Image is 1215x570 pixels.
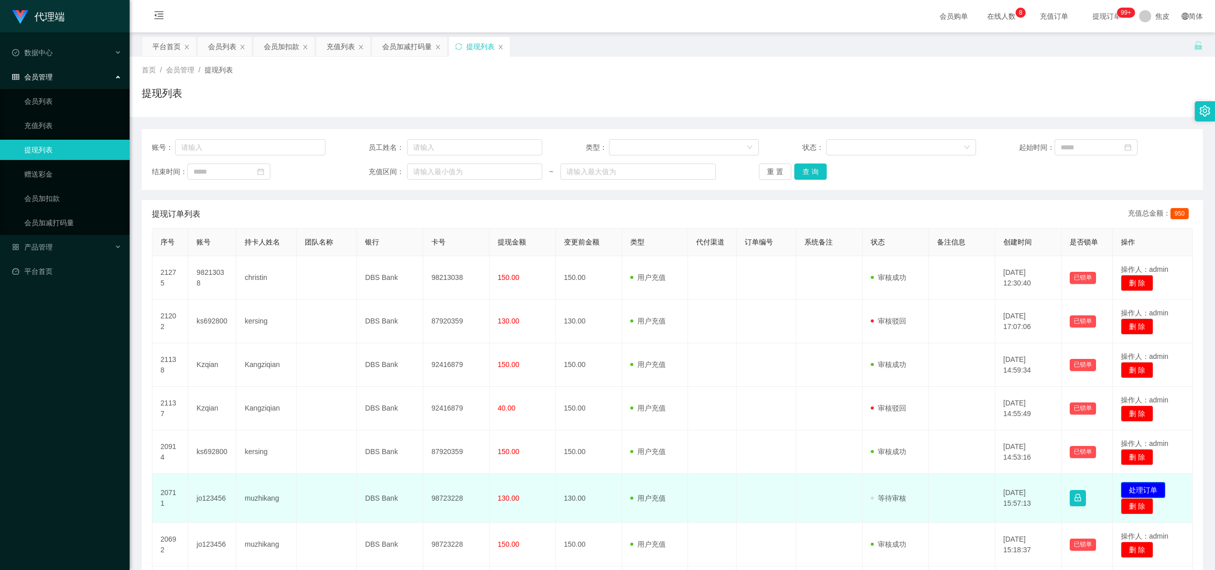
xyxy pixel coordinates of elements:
span: 操作人：admin [1121,265,1168,273]
span: 提现金额 [498,238,526,246]
button: 删 除 [1121,542,1153,558]
td: 92416879 [423,387,490,430]
i: 图标: close [435,44,441,50]
td: 20914 [152,430,188,474]
button: 删 除 [1121,275,1153,291]
i: 图标: close [498,44,504,50]
button: 已锁单 [1070,359,1096,371]
i: 图标: setting [1199,105,1210,116]
div: 提现列表 [466,37,495,56]
span: 状态： [802,142,826,153]
button: 删 除 [1121,498,1153,514]
p: 8 [1019,8,1023,18]
span: 审核成功 [871,360,906,369]
i: 图标: down [747,144,753,151]
input: 请输入最大值为 [560,164,716,180]
i: 图标: global [1182,13,1189,20]
span: 创建时间 [1003,238,1032,246]
td: 21202 [152,300,188,343]
td: Kangziqian [236,387,297,430]
td: [DATE] 17:07:06 [995,300,1062,343]
span: 提现订单 [1087,13,1126,20]
i: 图标: menu-fold [142,1,176,33]
h1: 代理端 [34,1,65,33]
td: DBS Bank [357,343,423,387]
span: 40.00 [498,404,515,412]
div: 会员加减打码量 [382,37,432,56]
i: 图标: calendar [1124,144,1131,151]
td: [DATE] 12:30:40 [995,256,1062,300]
span: 卡号 [431,238,445,246]
td: 87920359 [423,430,490,474]
td: 130.00 [556,474,622,523]
td: kersing [236,430,297,474]
td: 150.00 [556,523,622,566]
span: 员工姓名： [369,142,407,153]
i: 图标: close [302,44,308,50]
span: 用户充值 [630,360,666,369]
td: DBS Bank [357,474,423,523]
td: 150.00 [556,430,622,474]
a: 会员列表 [24,91,121,111]
span: 审核驳回 [871,317,906,325]
span: 变更前金额 [564,238,599,246]
button: 删 除 [1121,362,1153,378]
td: DBS Bank [357,300,423,343]
button: 已锁单 [1070,539,1096,551]
td: [DATE] 15:57:13 [995,474,1062,523]
span: 起始时间： [1019,142,1055,153]
a: 代理端 [12,12,65,20]
i: 图标: close [184,44,190,50]
td: DBS Bank [357,256,423,300]
span: 130.00 [498,494,519,502]
i: 图标: sync [455,43,462,50]
span: 在线人数 [982,13,1021,20]
span: 审核成功 [871,540,906,548]
span: 充值订单 [1035,13,1073,20]
span: 结束时间： [152,167,187,177]
span: 操作人：admin [1121,309,1168,317]
td: 98723228 [423,474,490,523]
span: 类型 [630,238,644,246]
span: 提现订单列表 [152,208,200,220]
span: 操作人：admin [1121,532,1168,540]
span: 系统备注 [804,238,833,246]
span: 会员管理 [12,73,53,81]
span: 备注信息 [937,238,965,246]
span: 130.00 [498,317,519,325]
span: 数据中心 [12,49,53,57]
td: 150.00 [556,387,622,430]
i: 图标: calendar [257,168,264,175]
div: 会员加扣款 [264,37,299,56]
span: 持卡人姓名 [245,238,280,246]
span: 用户充值 [630,540,666,548]
span: 类型： [586,142,610,153]
span: 银行 [365,238,379,246]
td: [DATE] 14:55:49 [995,387,1062,430]
span: 150.00 [498,447,519,456]
td: muzhikang [236,523,297,566]
div: 平台首页 [152,37,181,56]
span: 150.00 [498,273,519,281]
td: 20711 [152,474,188,523]
td: 98213038 [423,256,490,300]
input: 请输入 [407,139,542,155]
span: 用户充值 [630,494,666,502]
td: DBS Bank [357,430,423,474]
i: 图标: down [964,144,970,151]
span: 950 [1170,208,1189,219]
td: Kzqian [188,343,236,387]
span: 产品管理 [12,243,53,251]
button: 图标: lock [1070,490,1086,506]
td: ks692800 [188,300,236,343]
span: 代付渠道 [696,238,724,246]
span: 用户充值 [630,447,666,456]
span: 150.00 [498,540,519,548]
button: 重 置 [759,164,791,180]
span: 首页 [142,66,156,74]
span: 充值区间： [369,167,407,177]
td: ks692800 [188,430,236,474]
button: 已锁单 [1070,315,1096,328]
td: kersing [236,300,297,343]
a: 赠送彩金 [24,164,121,184]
